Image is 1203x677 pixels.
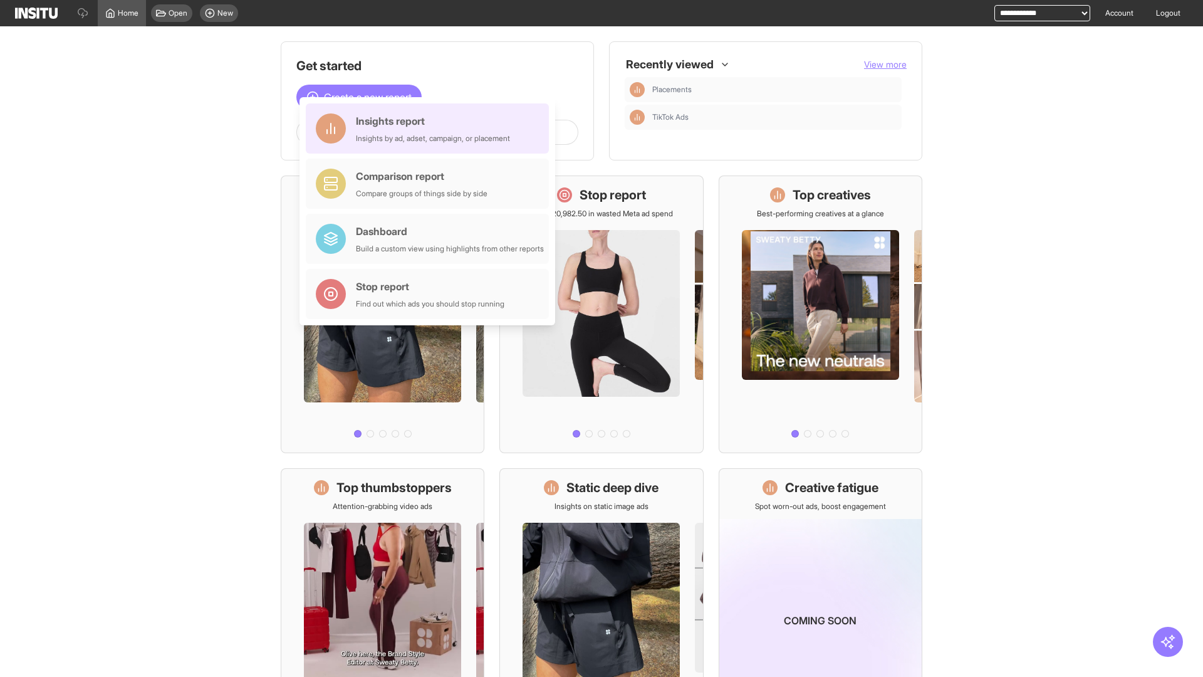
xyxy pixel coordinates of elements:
[281,176,484,453] a: What's live nowSee all active ads instantly
[652,85,692,95] span: Placements
[356,134,510,144] div: Insights by ad, adset, campaign, or placement
[356,244,544,254] div: Build a custom view using highlights from other reports
[296,85,422,110] button: Create a new report
[652,112,897,122] span: TikTok Ads
[169,8,187,18] span: Open
[356,279,504,294] div: Stop report
[324,90,412,105] span: Create a new report
[336,479,452,496] h1: Top thumbstoppers
[356,224,544,239] div: Dashboard
[580,186,646,204] h1: Stop report
[356,299,504,309] div: Find out which ads you should stop running
[217,8,233,18] span: New
[15,8,58,19] img: Logo
[719,176,922,453] a: Top creativesBest-performing creatives at a glance
[566,479,659,496] h1: Static deep dive
[333,501,432,512] p: Attention-grabbing video ads
[356,189,487,199] div: Compare groups of things side by side
[356,169,487,184] div: Comparison report
[793,186,871,204] h1: Top creatives
[118,8,138,18] span: Home
[296,57,578,75] h1: Get started
[630,110,645,125] div: Insights
[864,59,907,70] span: View more
[652,112,689,122] span: TikTok Ads
[652,85,897,95] span: Placements
[630,82,645,97] div: Insights
[757,209,884,219] p: Best-performing creatives at a glance
[356,113,510,129] div: Insights report
[864,58,907,71] button: View more
[555,501,648,512] p: Insights on static image ads
[499,176,703,453] a: Stop reportSave £20,982.50 in wasted Meta ad spend
[529,209,673,219] p: Save £20,982.50 in wasted Meta ad spend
